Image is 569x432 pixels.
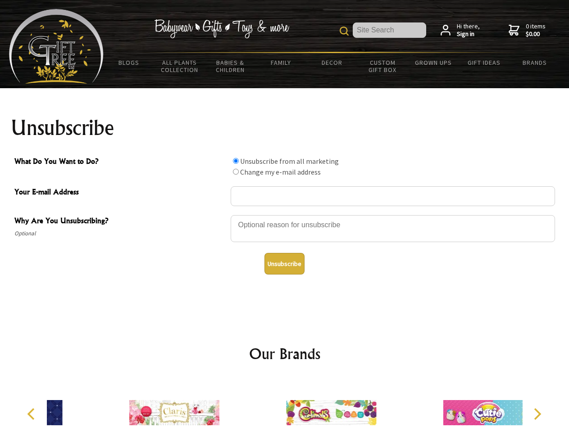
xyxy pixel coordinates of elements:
input: Site Search [353,22,426,38]
button: Previous [23,404,42,424]
span: 0 items [526,22,546,38]
h1: Unsubscribe [11,117,559,139]
img: product search [340,27,349,36]
a: Babies & Children [205,53,256,79]
span: What Do You Want to Do? [14,156,226,169]
span: Your E-mail Address [14,186,226,199]
textarea: Why Are You Unsubscribing? [231,215,555,242]
a: Gift Ideas [459,53,510,72]
a: All Plants Collection [155,53,205,79]
span: Why Are You Unsubscribing? [14,215,226,228]
a: Hi there,Sign in [441,22,480,38]
img: Babyware - Gifts - Toys and more... [9,9,104,84]
span: Hi there, [457,22,480,38]
button: Unsubscribe [264,253,305,274]
strong: $0.00 [526,30,546,38]
input: What Do You Want to Do? [233,158,239,164]
a: BLOGS [104,53,155,72]
a: Custom Gift Box [357,53,408,79]
input: Your E-mail Address [231,186,555,206]
button: Next [527,404,547,424]
label: Unsubscribe from all marketing [240,157,339,166]
input: What Do You Want to Do? [233,169,239,175]
span: Optional [14,228,226,239]
label: Change my e-mail address [240,167,321,176]
h2: Our Brands [18,343,551,364]
a: Brands [510,53,560,72]
a: Decor [306,53,357,72]
img: Babywear - Gifts - Toys & more [154,19,289,38]
a: 0 items$0.00 [509,22,546,38]
strong: Sign in [457,30,480,38]
a: Grown Ups [408,53,459,72]
a: Family [256,53,307,72]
